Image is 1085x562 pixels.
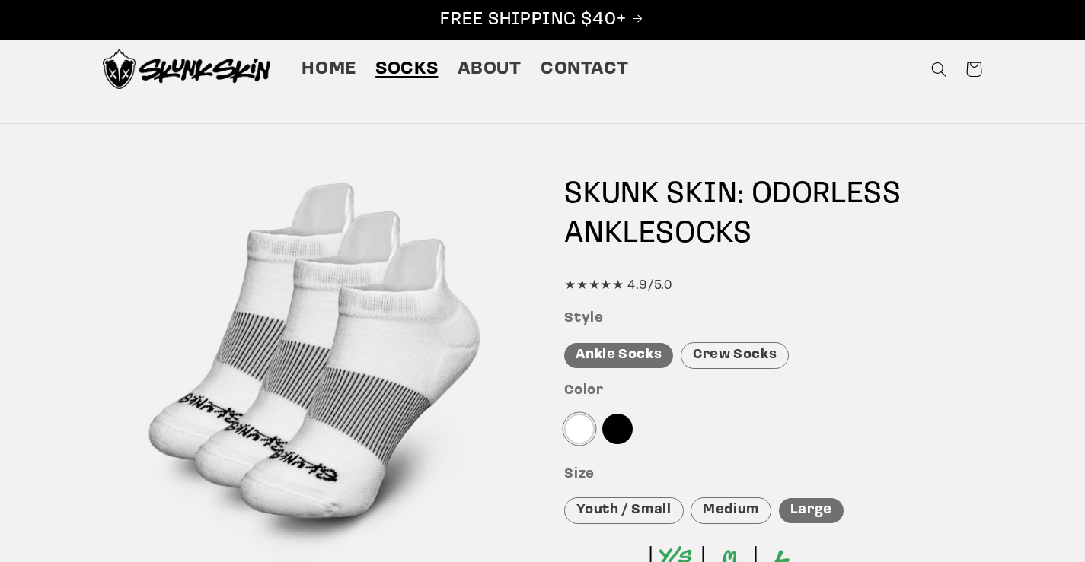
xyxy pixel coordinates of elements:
[564,383,982,400] h3: Color
[16,8,1069,32] p: FREE SHIPPING $40+
[564,497,683,524] div: Youth / Small
[541,58,628,81] span: Contact
[564,219,656,249] span: ANKLE
[302,58,356,81] span: Home
[366,48,448,90] a: Socks
[921,52,956,87] summary: Search
[779,498,844,523] div: Large
[564,343,673,368] div: Ankle Socks
[691,497,771,524] div: Medium
[375,58,438,81] span: Socks
[681,342,789,369] div: Crew Socks
[564,275,982,297] div: ★★★★★ 4.9/5.0
[564,466,982,484] h3: Size
[448,48,531,90] a: About
[458,58,522,81] span: About
[531,48,638,90] a: Contact
[292,48,366,90] a: Home
[564,310,982,328] h3: Style
[103,49,270,89] img: Skunk Skin Anti-Odor Socks.
[564,175,982,254] h1: SKUNK SKIN: ODORLESS SOCKS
